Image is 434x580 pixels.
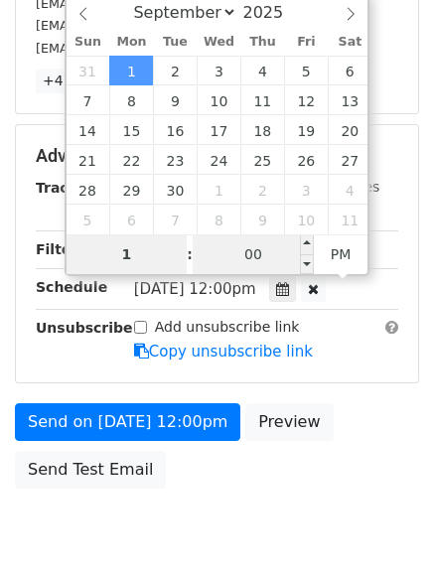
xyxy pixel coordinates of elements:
span: October 2, 2025 [240,175,284,205]
iframe: Chat Widget [335,485,434,580]
span: September 20, 2025 [328,115,371,145]
span: September 6, 2025 [328,56,371,85]
span: August 31, 2025 [67,56,110,85]
span: September 12, 2025 [284,85,328,115]
span: September 7, 2025 [67,85,110,115]
input: Hour [67,234,188,274]
a: Send on [DATE] 12:00pm [15,403,240,441]
span: September 1, 2025 [109,56,153,85]
span: Sun [67,36,110,49]
span: Fri [284,36,328,49]
span: October 3, 2025 [284,175,328,205]
strong: Filters [36,241,86,257]
span: October 5, 2025 [67,205,110,234]
strong: Schedule [36,279,107,295]
span: September 16, 2025 [153,115,197,145]
span: Click to toggle [314,234,368,274]
h5: Advanced [36,145,398,167]
span: September 21, 2025 [67,145,110,175]
span: September 26, 2025 [284,145,328,175]
span: September 24, 2025 [197,145,240,175]
span: Tue [153,36,197,49]
input: Minute [193,234,314,274]
span: September 3, 2025 [197,56,240,85]
small: [EMAIL_ADDRESS][DOMAIN_NAME] [36,41,257,56]
span: October 10, 2025 [284,205,328,234]
span: September 17, 2025 [197,115,240,145]
strong: Unsubscribe [36,320,133,336]
span: October 6, 2025 [109,205,153,234]
span: October 8, 2025 [197,205,240,234]
span: October 7, 2025 [153,205,197,234]
small: [EMAIL_ADDRESS][DOMAIN_NAME] [36,18,257,33]
span: September 2, 2025 [153,56,197,85]
span: September 27, 2025 [328,145,371,175]
span: : [187,234,193,274]
span: October 1, 2025 [197,175,240,205]
span: October 11, 2025 [328,205,371,234]
span: Thu [240,36,284,49]
span: September 13, 2025 [328,85,371,115]
span: September 8, 2025 [109,85,153,115]
span: September 10, 2025 [197,85,240,115]
span: [DATE] 12:00pm [134,280,256,298]
a: Copy unsubscribe link [134,343,313,361]
span: September 18, 2025 [240,115,284,145]
span: September 25, 2025 [240,145,284,175]
input: Year [237,3,309,22]
span: Wed [197,36,240,49]
span: September 22, 2025 [109,145,153,175]
a: Send Test Email [15,451,166,489]
span: September 5, 2025 [284,56,328,85]
span: Mon [109,36,153,49]
a: +47 more [36,69,119,93]
label: Add unsubscribe link [155,317,300,338]
span: September 4, 2025 [240,56,284,85]
span: September 11, 2025 [240,85,284,115]
span: Sat [328,36,371,49]
span: October 4, 2025 [328,175,371,205]
span: September 9, 2025 [153,85,197,115]
strong: Tracking [36,180,102,196]
span: September 15, 2025 [109,115,153,145]
span: September 19, 2025 [284,115,328,145]
span: September 14, 2025 [67,115,110,145]
span: September 23, 2025 [153,145,197,175]
span: September 30, 2025 [153,175,197,205]
a: Preview [245,403,333,441]
span: September 29, 2025 [109,175,153,205]
span: September 28, 2025 [67,175,110,205]
span: October 9, 2025 [240,205,284,234]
